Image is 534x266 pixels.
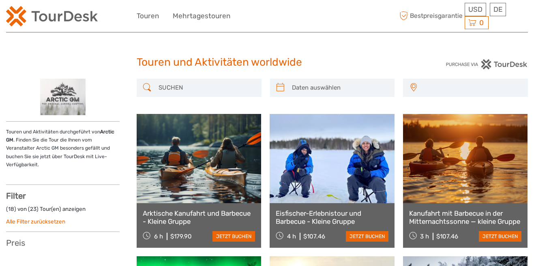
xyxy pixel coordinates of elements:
input: SUCHEN [155,81,257,95]
p: Touren und Aktivitäten durchgeführt von . Finden Sie die Tour die Ihnen vom Veranstalter Arctic G... [6,128,120,169]
a: Arktische Kanufahrt und Barbecue - Kleine Gruppe [143,209,255,226]
a: Kanufahrt mit Barbecue in der Mitternachtssonne — kleine Gruppe [409,209,521,226]
a: jetzt buchen [346,231,388,242]
div: $179.90 [170,233,192,240]
div: ( ) von ( ) Tour(en) anzeigen [6,205,120,218]
div: DE [490,3,506,16]
span: 0 [478,19,485,27]
h3: Preis [6,238,120,248]
img: 2254-3441b4b5-4e5f-4d00-b396-31f1d84a6ebf_logo_small.png [6,6,98,26]
img: PurchaseViaTourDesk.png [446,59,528,69]
label: 18 [8,205,14,213]
input: Daten auswählen [289,81,391,95]
img: 38766-1-4609aab7-f2b2-47c6-a6fa-e14d5296b351_logo_thumbnail.png [40,79,86,115]
strong: Filter [6,191,26,201]
span: 6 h [154,233,163,240]
a: jetzt buchen [479,231,521,242]
h1: Touren und Aktivitäten worldwide [137,56,398,69]
span: USD [468,5,483,13]
a: jetzt buchen [212,231,255,242]
a: Alle Filter zurücksetzen [6,218,65,225]
span: 3 h [420,233,429,240]
span: Bestpreisgarantie [397,9,463,23]
a: Eisfischer-Erlebnistour und Barbecue - Kleine Gruppe [276,209,388,226]
label: 23 [30,205,36,213]
span: 4 h [287,233,296,240]
a: Touren [137,10,159,22]
div: $107.46 [436,233,458,240]
div: $107.46 [303,233,325,240]
a: Mehrtagestouren [173,10,230,22]
strong: Arctic GM [6,129,114,143]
